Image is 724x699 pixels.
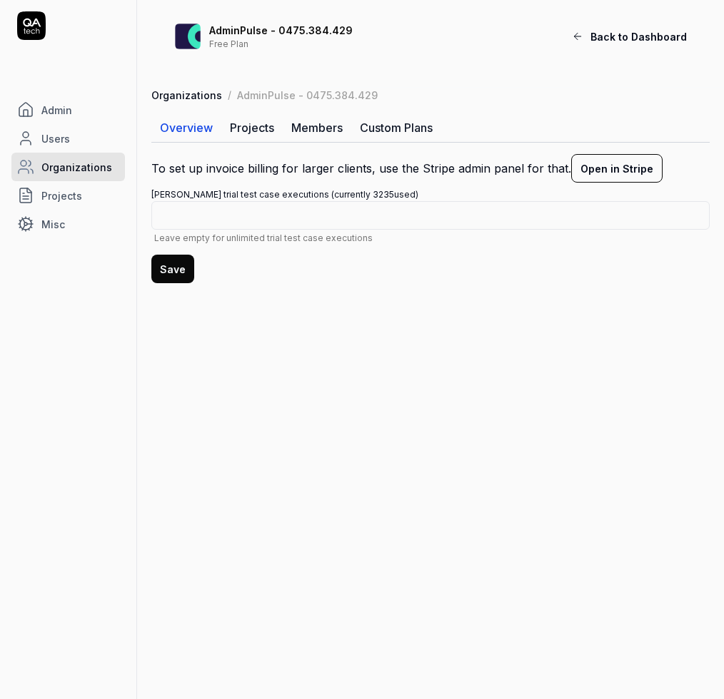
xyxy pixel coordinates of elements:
input: [PERSON_NAME] trial test case executions (currently 3235used)Leave empty for unlimited trial test... [151,201,710,230]
span: Organizations [41,160,112,175]
a: Users [11,124,125,153]
a: Projects [11,181,125,210]
span: Admin [41,103,72,118]
a: To set up invoice billing for larger clients, use the Stripe admin panel for that.Open in Stripe [151,161,663,175]
a: Members [283,113,351,142]
a: Custom Plans [351,113,441,142]
span: Projects [41,188,82,203]
label: [PERSON_NAME] trial test case executions (currently 3235 used) [151,188,710,243]
span: Misc [41,217,65,232]
a: Projects [221,113,283,142]
button: Back to Dashboard [563,22,695,51]
button: Open in Stripe [571,154,663,183]
a: Organizations [151,88,222,102]
a: Overview [151,113,221,142]
img: AdminPulse - 0475.384.429 Logo [175,24,201,49]
a: Misc [11,210,125,238]
a: Admin [11,96,125,124]
span: Back to Dashboard [590,29,687,44]
div: Free Plan [209,37,520,49]
button: Save [151,255,194,283]
a: Organizations [11,153,125,181]
span: Leave empty for unlimited trial test case executions [151,233,710,243]
span: Users [41,131,70,146]
div: / [228,88,231,102]
div: AdminPulse - 0475.384.429 [209,24,520,37]
div: AdminPulse - 0475.384.429 [237,88,378,102]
